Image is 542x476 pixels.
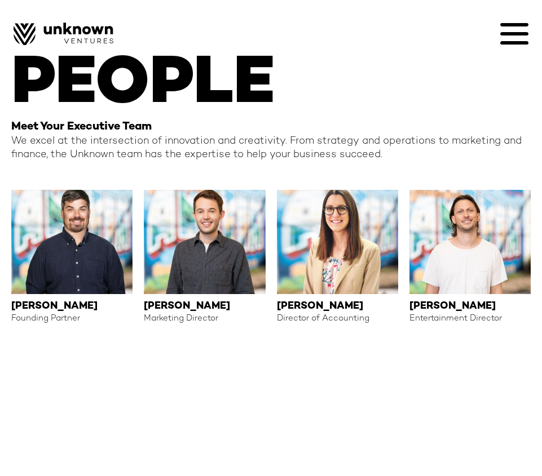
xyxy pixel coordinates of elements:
a: This is an Image of Pete Gross.[PERSON_NAME]Entertainment Director [409,190,531,324]
a: This is an image of Briggs Mitchell.[PERSON_NAME]Founding Partner [11,190,133,324]
div: Director of Accounting [277,313,398,324]
img: This is an Image of Pete Gross. [409,190,531,294]
h1: PEOPLE [11,52,531,120]
div: Founding Partner [11,313,133,324]
div: Entertainment Director [409,313,531,324]
a: This is an Image of Jameson Pitts. [PERSON_NAME]Marketing Director [144,190,265,324]
div: Marketing Director [144,313,265,324]
div: [PERSON_NAME] [11,300,133,313]
img: This is an Image of Jameson Pitts. [144,190,265,294]
img: This is an image of Kayla Cochran. [277,190,398,294]
strong: Meet Your Executive Team [11,121,152,133]
img: This is an image of Briggs Mitchell. [11,190,133,294]
div: [PERSON_NAME] [409,300,531,313]
a: This is an image of Kayla Cochran.[PERSON_NAME]Director of Accounting [277,190,398,324]
img: Image of Unknown Ventures Logo. [14,23,113,45]
div: We excel at the intersection of innovation and creativity. From strategy and operations to market... [11,135,531,162]
div: [PERSON_NAME] [144,300,265,313]
div: [PERSON_NAME] [277,300,398,313]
